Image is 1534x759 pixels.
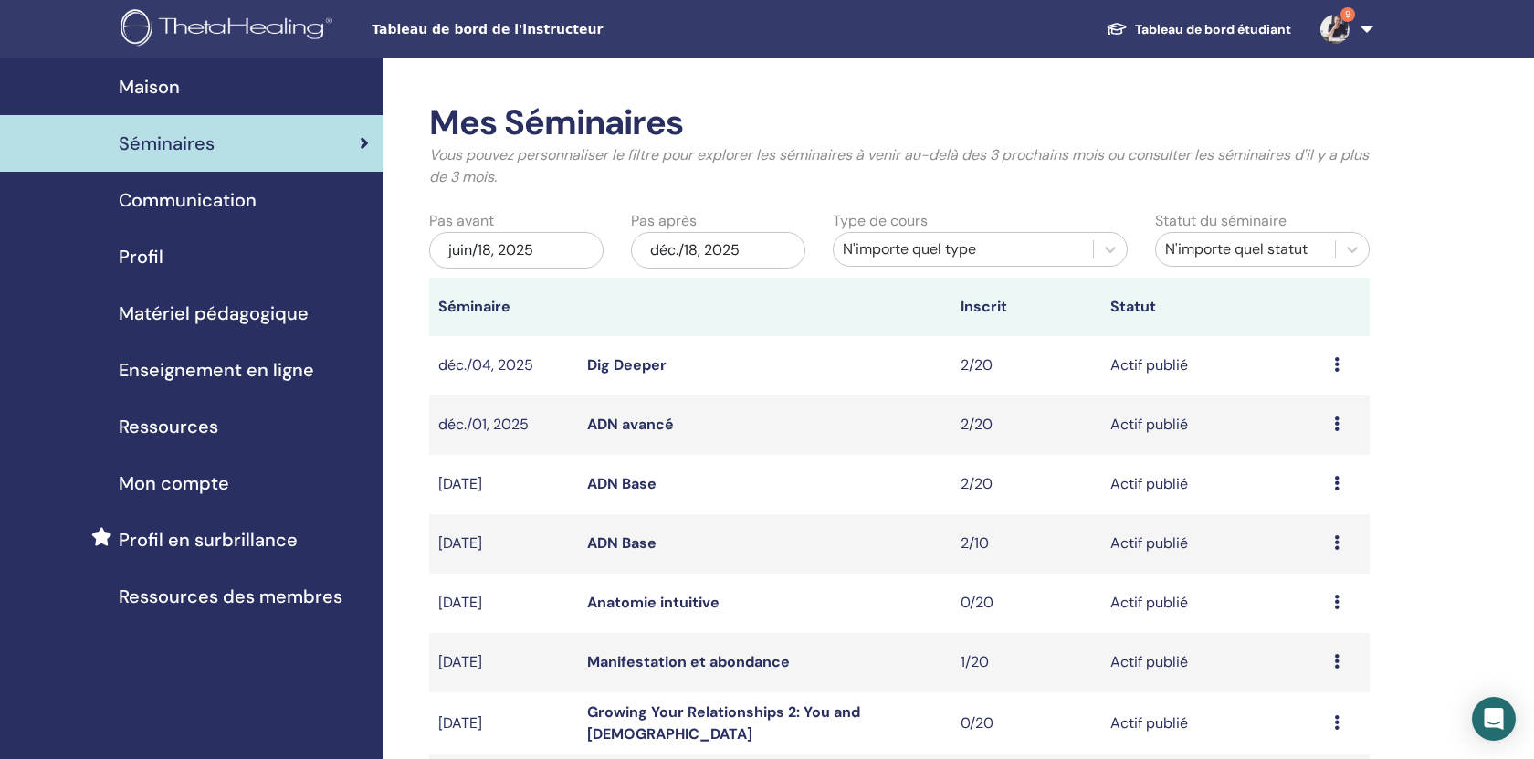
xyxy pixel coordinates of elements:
div: juin/18, 2025 [429,232,604,269]
span: Enseignement en ligne [119,356,314,384]
td: [DATE] [429,455,578,514]
td: déc./04, 2025 [429,336,578,395]
td: Actif publié [1101,633,1325,692]
span: Profil en surbrillance [119,526,298,553]
a: Tableau de bord étudiant [1091,13,1306,47]
a: ADN Base [587,533,657,553]
td: [DATE] [429,633,578,692]
a: ADN Base [587,474,657,493]
label: Statut du séminaire [1155,210,1287,232]
div: déc./18, 2025 [631,232,805,269]
span: Ressources des membres [119,583,342,610]
a: Anatomie intuitive [587,593,720,612]
td: 1/20 [951,633,1100,692]
span: Profil [119,243,163,270]
a: ADN avancé [587,415,674,434]
span: Ressources [119,413,218,440]
td: [DATE] [429,574,578,633]
label: Type de cours [833,210,928,232]
td: 2/20 [951,395,1100,455]
span: Communication [119,186,257,214]
th: Inscrit [951,278,1100,336]
td: 0/20 [951,574,1100,633]
td: [DATE] [429,514,578,574]
th: Statut [1101,278,1325,336]
td: Actif publié [1101,455,1325,514]
span: Tableau de bord de l'instructeur [372,20,646,39]
img: logo.png [121,9,339,50]
td: Actif publié [1101,574,1325,633]
img: default.jpg [1320,15,1350,44]
span: Maison [119,73,180,100]
th: Séminaire [429,278,578,336]
p: Vous pouvez personnaliser le filtre pour explorer les séminaires à venir au-delà des 3 prochains ... [429,144,1370,188]
td: Actif publié [1101,395,1325,455]
label: Pas après [631,210,697,232]
div: Open Intercom Messenger [1472,697,1516,741]
td: [DATE] [429,692,578,754]
a: Dig Deeper [587,355,667,374]
span: Matériel pédagogique [119,300,309,327]
span: Mon compte [119,469,229,497]
label: Pas avant [429,210,494,232]
td: déc./01, 2025 [429,395,578,455]
a: Manifestation et abondance [587,652,790,671]
span: 9 [1340,7,1355,22]
td: 2/20 [951,455,1100,514]
td: Actif publié [1101,692,1325,754]
div: N'importe quel statut [1165,238,1326,260]
td: Actif publié [1101,514,1325,574]
span: Séminaires [119,130,215,157]
img: graduation-cap-white.svg [1106,21,1128,37]
div: N'importe quel type [843,238,1084,260]
td: 2/20 [951,336,1100,395]
td: Actif publié [1101,336,1325,395]
td: 2/10 [951,514,1100,574]
td: 0/20 [951,692,1100,754]
h2: Mes Séminaires [429,102,1370,144]
a: Growing Your Relationships 2: You and [DEMOGRAPHIC_DATA] [587,702,860,743]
